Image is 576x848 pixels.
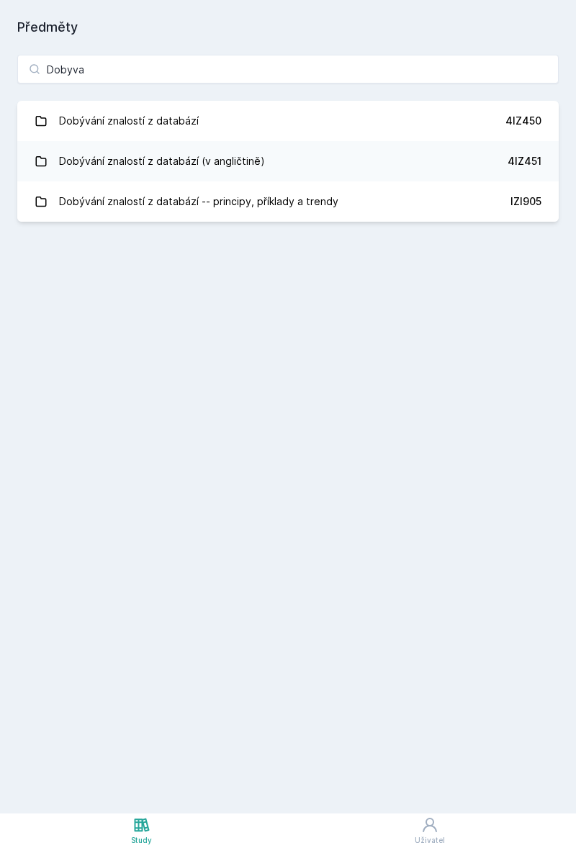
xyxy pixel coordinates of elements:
h1: Předměty [17,17,559,37]
a: Dobývání znalostí z databází -- principy, příklady a trendy IZI905 [17,181,559,222]
div: Study [131,835,152,846]
a: Dobývání znalostí z databází (v angličtině) 4IZ451 [17,141,559,181]
a: Dobývání znalostí z databází 4IZ450 [17,101,559,141]
div: 4IZ451 [508,154,541,168]
div: 4IZ450 [505,114,541,128]
div: IZI905 [510,194,541,209]
input: Název nebo ident předmětu… [17,55,559,84]
div: Uživatel [415,835,445,846]
div: Dobývání znalostí z databází (v angličtině) [59,147,265,176]
div: Dobývání znalostí z databází [59,107,199,135]
div: Dobývání znalostí z databází -- principy, příklady a trendy [59,187,338,216]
